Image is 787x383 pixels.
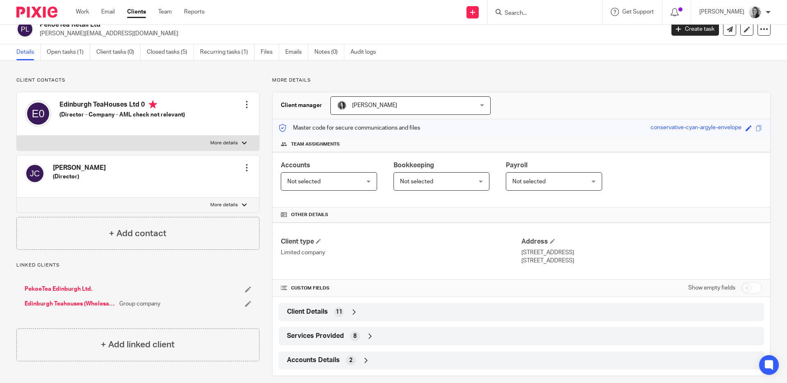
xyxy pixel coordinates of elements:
p: [STREET_ADDRESS] [521,248,762,257]
div: conservative-cyan-argyle-envelope [651,123,742,133]
span: [PERSON_NAME] [352,103,397,108]
a: Reports [184,8,205,16]
i: Primary [149,100,157,109]
span: Payroll [506,162,528,169]
p: [STREET_ADDRESS] [521,257,762,265]
h4: Client type [281,237,521,246]
a: Email [101,8,115,16]
a: Recurring tasks (1) [200,44,255,60]
span: Get Support [622,9,654,15]
a: Work [76,8,89,16]
p: Limited company [281,248,521,257]
span: 2 [349,356,353,365]
span: Accounts Details [287,356,340,365]
a: Notes (0) [314,44,344,60]
a: Details [16,44,41,60]
a: Client tasks (0) [96,44,141,60]
span: Other details [291,212,328,218]
p: Master code for secure communications and files [279,124,420,132]
label: Show empty fields [688,284,735,292]
p: [PERSON_NAME][EMAIL_ADDRESS][DOMAIN_NAME] [40,30,659,38]
input: Search [504,10,578,17]
span: Not selected [512,179,546,185]
img: svg%3E [16,21,34,38]
span: Bookkeeping [393,162,434,169]
a: PekoeTea Edinburgh Ltd. [25,285,92,293]
h3: Client manager [281,101,322,109]
h4: CUSTOM FIELDS [281,285,521,292]
h2: PekoeTea Retail Ltd [40,21,535,29]
span: 11 [336,308,342,316]
img: brodie%203%20small.jpg [337,100,347,110]
span: 8 [353,332,357,340]
h4: Edinburgh TeaHouses Ltd 0 [59,100,185,111]
a: Team [158,8,172,16]
a: Open tasks (1) [47,44,90,60]
a: Emails [285,44,308,60]
p: More details [210,202,238,208]
span: Team assignments [291,141,340,148]
a: Files [261,44,279,60]
span: Services Provided [287,332,344,340]
span: Group company [119,300,160,308]
h4: + Add contact [109,227,166,240]
span: Accounts [281,162,310,169]
p: [PERSON_NAME] [699,8,744,16]
a: Edinburgh Teahouses (Wholesale) Ltd. [25,300,115,308]
a: Create task [671,23,719,36]
p: Linked clients [16,262,259,269]
img: svg%3E [25,164,45,183]
a: Audit logs [350,44,382,60]
a: Clients [127,8,146,16]
h4: [PERSON_NAME] [53,164,106,172]
img: Pixie [16,7,57,18]
h4: Address [521,237,762,246]
a: Closed tasks (5) [147,44,194,60]
span: Client Details [287,308,328,316]
p: More details [272,77,771,84]
span: Not selected [287,179,321,185]
img: svg%3E [25,100,51,127]
img: IMG-0056.JPG [748,6,762,19]
p: More details [210,140,238,146]
span: Not selected [400,179,433,185]
h4: + Add linked client [101,338,175,351]
h5: (Director - Company - AML check not relevant) [59,111,185,119]
p: Client contacts [16,77,259,84]
h5: (Director) [53,173,106,181]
